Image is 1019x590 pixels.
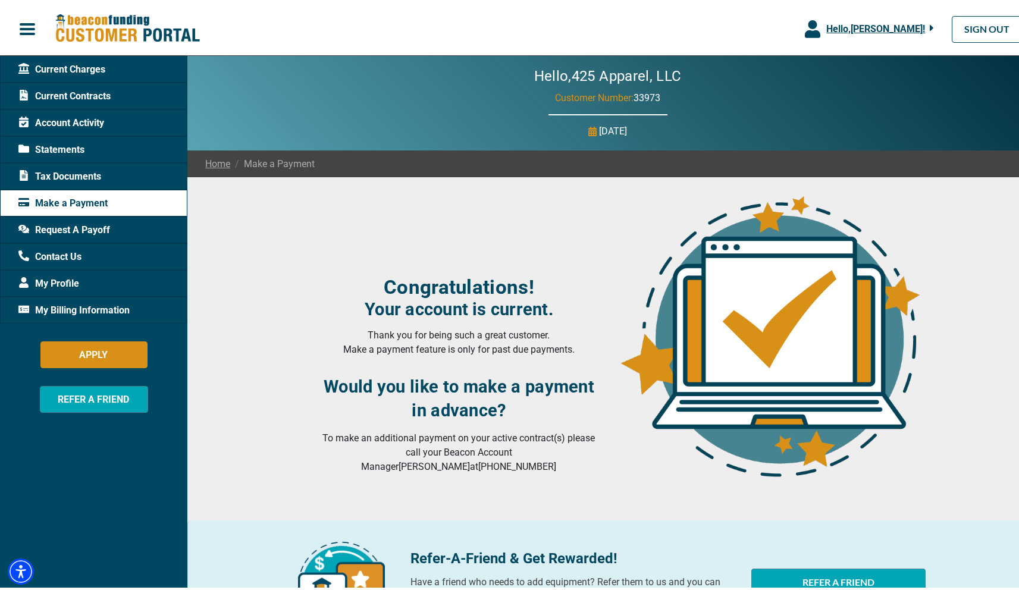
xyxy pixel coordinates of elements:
[555,90,634,101] span: Customer Number:
[230,155,315,169] span: Make a Payment
[826,21,925,32] span: Hello, [PERSON_NAME] !
[318,297,601,317] h4: Your account is current.
[205,155,230,169] a: Home
[18,87,111,101] span: Current Contracts
[615,190,923,475] img: account-upto-date.png
[18,221,110,235] span: Request A Payoff
[18,60,105,74] span: Current Charges
[318,372,601,420] h3: Would you like to make a payment in advance?
[40,339,148,366] button: APPLY
[600,122,628,136] p: [DATE]
[318,429,601,472] p: To make an additional payment on your active contract(s) please call your Beacon Account Manager ...
[18,140,84,155] span: Statements
[18,167,101,181] span: Tax Documents
[410,545,737,567] p: Refer-A-Friend & Get Rewarded!
[8,556,34,582] div: Accessibility Menu
[55,11,200,42] img: Beacon Funding Customer Portal Logo
[634,90,660,101] span: 33973
[498,65,717,83] h2: Hello, 425 Apparel, LLC
[318,326,601,354] p: Thank you for being such a great customer. Make a payment feature is only for past due payments.
[18,194,108,208] span: Make a Payment
[18,274,79,288] span: My Profile
[318,273,601,297] h3: Congratulations!
[18,114,104,128] span: Account Activity
[40,384,148,410] button: REFER A FRIEND
[18,301,130,315] span: My Billing Information
[18,247,81,262] span: Contact Us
